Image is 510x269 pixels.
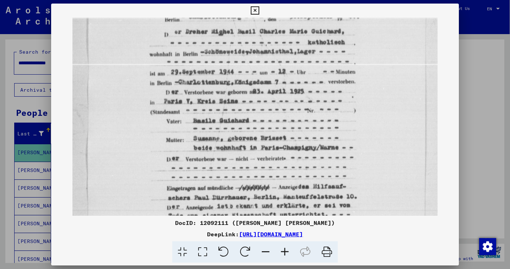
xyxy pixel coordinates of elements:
[239,231,303,238] a: [URL][DOMAIN_NAME]
[479,238,496,255] img: Change consent
[51,219,459,227] div: DocID: 12092111 ([PERSON_NAME] [PERSON_NAME])
[51,230,459,238] div: DeepLink:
